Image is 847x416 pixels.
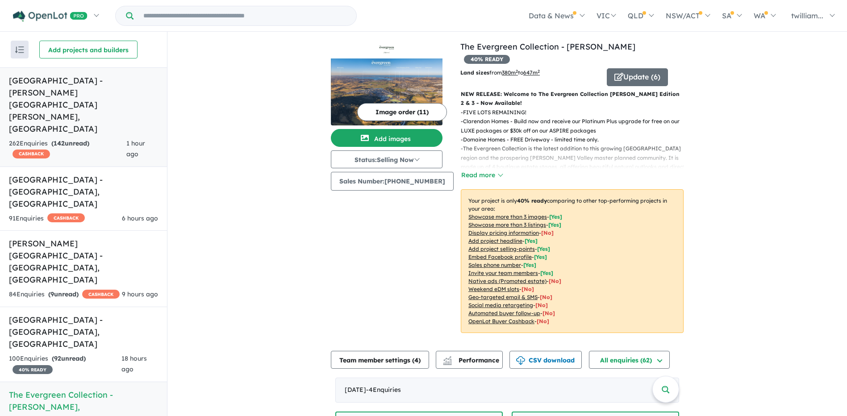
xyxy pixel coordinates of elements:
[13,11,88,22] img: Openlot PRO Logo White
[468,213,547,220] u: Showcase more than 3 images
[516,356,525,365] img: download icon
[9,289,120,300] div: 84 Enquir ies
[122,290,158,298] span: 9 hours ago
[517,197,547,204] b: 40 % ready
[15,46,24,53] img: sort.svg
[126,139,145,158] span: 1 hour ago
[135,6,355,25] input: Try estate name, suburb, builder or developer
[9,213,85,224] div: 91 Enquir ies
[516,69,518,74] sup: 2
[502,69,518,76] u: 380 m
[414,356,418,364] span: 4
[468,318,534,324] u: OpenLot Buyer Cashback
[538,69,540,74] sup: 2
[82,290,120,299] span: CASHBACK
[460,69,489,76] b: Land sizes
[541,229,554,236] span: [ No ]
[509,351,582,369] button: CSV download
[522,286,534,292] span: [No]
[331,351,429,369] button: Team member settings (4)
[461,108,691,117] p: - FIVE LOTS REMAINING!
[50,290,54,298] span: 9
[9,354,121,375] div: 100 Enquir ies
[9,314,158,350] h5: [GEOGRAPHIC_DATA] - [GEOGRAPHIC_DATA] , [GEOGRAPHIC_DATA]
[589,351,670,369] button: All enquiries (62)
[48,290,79,298] strong: ( unread)
[549,278,561,284] span: [No]
[122,214,158,222] span: 6 hours ago
[331,129,442,147] button: Add images
[335,378,679,403] div: [DATE]
[468,286,519,292] u: Weekend eDM slots
[331,150,442,168] button: Status:Selling Now
[357,103,447,121] button: Image order (11)
[534,254,547,260] span: [ Yes ]
[13,365,53,374] span: 40 % READY
[468,302,533,308] u: Social media retargeting
[13,150,50,158] span: CASHBACK
[9,138,126,160] div: 262 Enquir ies
[460,42,635,52] a: The Evergreen Collection - [PERSON_NAME]
[791,11,823,20] span: twilliam...
[468,310,540,316] u: Automated buyer follow-up
[121,354,147,373] span: 18 hours ago
[461,144,691,181] p: - The Evergreen Collection is the latest addition to this growing [GEOGRAPHIC_DATA] region and th...
[444,356,499,364] span: Performance
[518,69,540,76] span: to
[443,356,451,361] img: line-chart.svg
[468,278,547,284] u: Native ads (Promoted estate)
[54,354,61,362] span: 92
[461,90,684,108] p: NEW RELEASE: Welcome to The Evergreen Collection [PERSON_NAME] Edition 2 & 3 - Now Available!
[464,55,510,64] span: 40 % READY
[468,254,532,260] u: Embed Facebook profile
[468,270,538,276] u: Invite your team members
[9,237,158,286] h5: [PERSON_NAME][GEOGRAPHIC_DATA] - [GEOGRAPHIC_DATA] , [GEOGRAPHIC_DATA]
[334,44,439,55] img: The Evergreen Collection - Calderwood Logo
[607,68,668,86] button: Update (6)
[39,41,138,58] button: Add projects and builders
[468,245,535,252] u: Add project selling-points
[331,172,454,191] button: Sales Number:[PHONE_NUMBER]
[461,189,684,333] p: Your project is only comparing to other top-performing projects in your area: - - - - - - - - - -...
[47,213,85,222] span: CASHBACK
[461,117,691,135] p: - Clarendon Homes - Build now and receive our Platinum Plus upgrade for free on our LUXE packages...
[468,262,521,268] u: Sales phone number
[535,302,548,308] span: [No]
[461,135,691,144] p: - Domaine Homes - FREE Driveway - limited time only.
[366,386,401,394] span: - 4 Enquir ies
[436,351,503,369] button: Performance
[523,262,536,268] span: [ Yes ]
[548,221,561,228] span: [ Yes ]
[537,318,549,324] span: [No]
[468,237,522,244] u: Add project headline
[468,221,546,228] u: Showcase more than 3 listings
[537,245,550,252] span: [ Yes ]
[51,139,89,147] strong: ( unread)
[468,229,539,236] u: Display pricing information
[331,58,442,125] img: The Evergreen Collection - Calderwood
[468,294,538,300] u: Geo-targeted email & SMS
[540,270,553,276] span: [ Yes ]
[542,310,555,316] span: [No]
[443,359,452,365] img: bar-chart.svg
[525,237,538,244] span: [ Yes ]
[461,170,503,180] button: Read more
[331,41,442,125] a: The Evergreen Collection - Calderwood LogoThe Evergreen Collection - Calderwood
[523,69,540,76] u: 647 m
[540,294,552,300] span: [No]
[460,68,600,77] p: from
[52,354,86,362] strong: ( unread)
[9,75,158,135] h5: [GEOGRAPHIC_DATA] - [PERSON_NAME][GEOGRAPHIC_DATA][PERSON_NAME] , [GEOGRAPHIC_DATA]
[549,213,562,220] span: [ Yes ]
[54,139,65,147] span: 142
[9,174,158,210] h5: [GEOGRAPHIC_DATA] - [GEOGRAPHIC_DATA] , [GEOGRAPHIC_DATA]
